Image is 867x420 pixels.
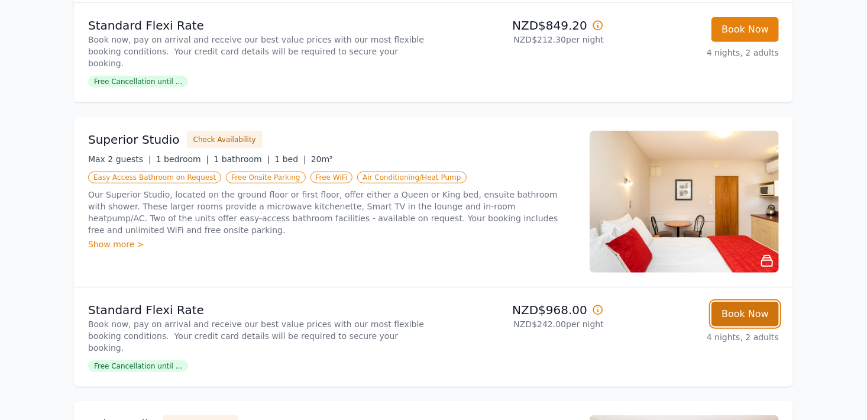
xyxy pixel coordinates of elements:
[88,302,429,318] p: Standard Flexi Rate
[88,34,429,69] p: Book now, pay on arrival and receive our best value prices with our most flexible booking conditi...
[711,17,779,42] button: Book Now
[88,154,151,164] span: Max 2 guests |
[213,154,270,164] span: 1 bathroom |
[226,172,305,183] span: Free Onsite Parking
[357,172,466,183] span: Air Conditioning/Heat Pump
[274,154,306,164] span: 1 bed |
[156,154,209,164] span: 1 bedroom |
[88,131,180,148] h3: Superior Studio
[711,302,779,327] button: Book Now
[88,17,429,34] p: Standard Flexi Rate
[311,154,333,164] span: 20m²
[613,47,779,59] p: 4 nights, 2 adults
[438,34,604,46] p: NZD$212.30 per night
[88,238,575,250] div: Show more >
[310,172,353,183] span: Free WiFi
[88,76,188,88] span: Free Cancellation until ...
[88,318,429,354] p: Book now, pay on arrival and receive our best value prices with our most flexible booking conditi...
[438,17,604,34] p: NZD$849.20
[613,331,779,343] p: 4 nights, 2 adults
[187,131,263,148] button: Check Availability
[438,302,604,318] p: NZD$968.00
[88,189,575,236] p: Our Superior Studio, located on the ground floor or first floor, offer either a Queen or King bed...
[88,360,188,372] span: Free Cancellation until ...
[438,318,604,330] p: NZD$242.00 per night
[88,172,221,183] span: Easy Access Bathroom on Request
